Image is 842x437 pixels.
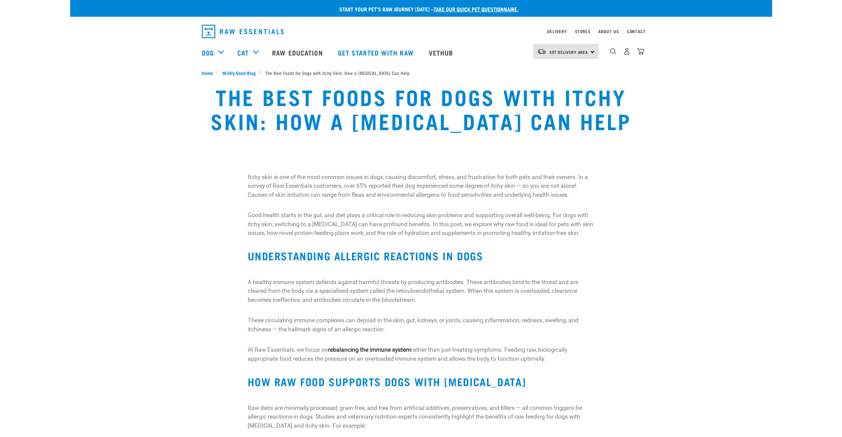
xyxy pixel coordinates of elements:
[222,69,256,76] span: Wildly Good Blog
[610,48,616,55] img: home-icon-1@2x.png
[575,30,591,32] a: Stores
[265,39,331,66] a: Raw Education
[328,346,411,353] strong: rebalancing the immune system
[219,69,259,76] a: Wildly Good Blog
[197,22,646,41] nav: dropdown navigation
[623,48,630,55] img: user.png
[248,316,595,334] p: These circulating immune complexes can deposit in the skin, gut, kidneys, or joints, causing infl...
[248,173,595,199] p: Itchy skin is one of the most common issues in dogs, causing discomfort, stress, and frustration ...
[248,404,595,430] p: Raw diets are minimally processed, grain-free, and free from artificial additives, preservatives,...
[637,48,644,55] img: home-icon@2x.png
[331,39,422,66] a: Get started with Raw
[75,5,777,13] p: Start your pet’s raw journey [DATE] –
[202,84,640,133] h1: The Best Foods for Dogs with Itchy Skin: How a [MEDICAL_DATA] Can Help
[248,375,595,387] h2: How Raw Food Supports Dogs with [MEDICAL_DATA]
[248,345,595,363] p: At Raw Essentials, we focus on rather than just treating symptoms. Feeding raw, biologically appr...
[627,30,646,32] a: Contact
[434,7,518,10] a: take our quick pet questionnaire.
[248,278,595,304] p: A healthy immune system defends against harmful threats by producing antibodies. These antibodies...
[547,30,567,32] a: Delivery
[248,211,595,237] p: Good health starts in the gut, and diet plays a critical role in reducing skin problems and suppo...
[598,30,619,32] a: About Us
[248,250,595,262] h2: Understanding Allergic Reactions in Dogs
[550,51,588,53] span: Set Delivery Area
[202,25,284,38] img: Raw Essentials Logo
[202,48,214,58] a: Dog
[70,39,772,66] nav: dropdown navigation
[202,69,217,76] a: Home
[202,69,213,76] span: Home
[202,69,640,76] nav: breadcrumbs
[422,39,462,66] a: Vethub
[537,49,546,55] img: van-moving.png
[237,48,249,58] a: Cat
